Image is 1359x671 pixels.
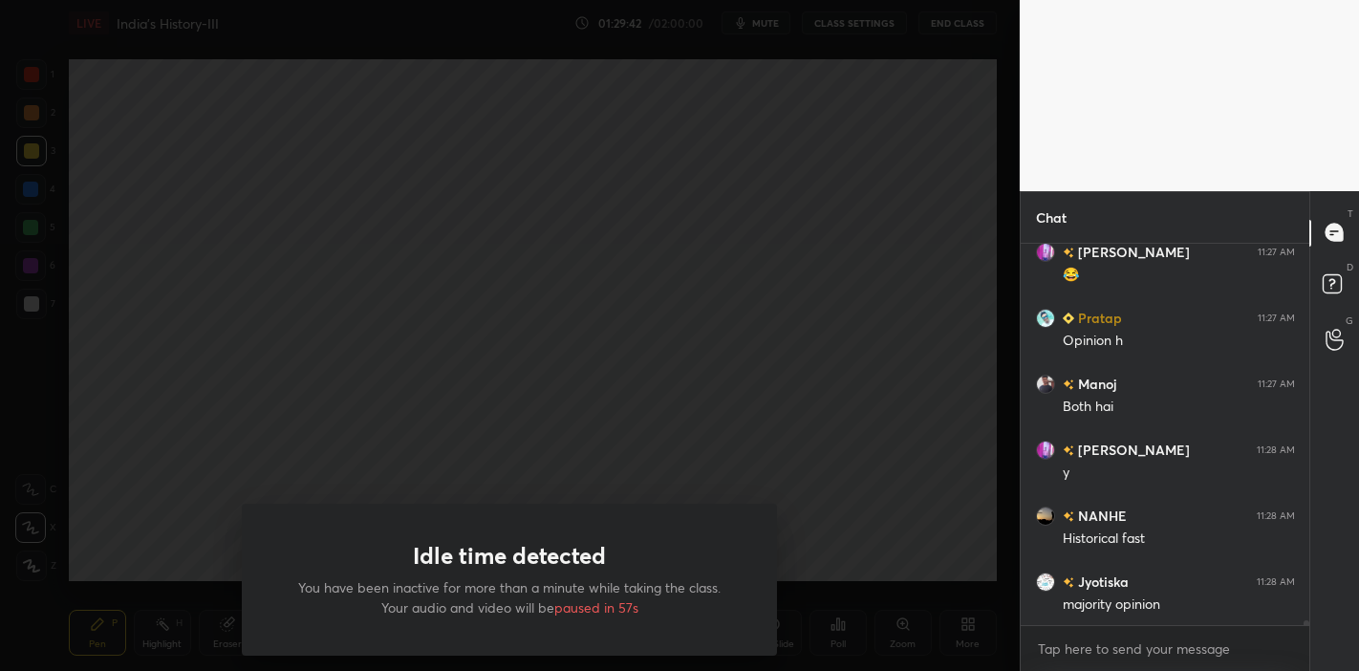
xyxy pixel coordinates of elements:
img: 419496af5d764995b47570d1e2b40022.jpg [1036,242,1055,261]
img: no-rating-badge.077c3623.svg [1063,379,1074,390]
div: majority opinion [1063,595,1295,615]
img: no-rating-badge.077c3623.svg [1063,445,1074,456]
h6: Jyotiska [1074,572,1129,592]
h6: [PERSON_NAME] [1074,440,1190,460]
h6: NANHE [1074,506,1127,526]
div: grid [1021,244,1310,626]
h1: Idle time detected [413,542,606,570]
img: 419496af5d764995b47570d1e2b40022.jpg [1036,440,1055,459]
img: 8c5862bbdc9f46efb29db348d46124d2.jpg [1036,374,1055,393]
p: Chat [1021,192,1082,243]
img: no-rating-badge.077c3623.svg [1063,511,1074,522]
h6: [PERSON_NAME] [1074,242,1190,262]
img: d569899c04d3469a89ee52dcd452f8b4.jpg [1036,506,1055,525]
span: paused in 57s [554,598,638,617]
div: y [1063,464,1295,483]
p: You have been inactive for more than a minute while taking the class. Your audio and video will be [288,577,731,617]
div: 11:28 AM [1257,575,1295,587]
div: Both hai [1063,398,1295,417]
div: 11:27 AM [1258,312,1295,323]
div: Historical fast [1063,530,1295,549]
img: Learner_Badge_beginner_1_8b307cf2a0.svg [1063,313,1074,324]
h6: Pratap [1074,308,1122,328]
img: f200456da6b5400faeb5733850077f91.jpg [1036,572,1055,591]
div: 11:28 AM [1257,509,1295,521]
div: 😂 [1063,266,1295,285]
h6: Manoj [1074,374,1116,394]
p: T [1348,206,1353,221]
div: 11:27 AM [1258,378,1295,389]
p: D [1347,260,1353,274]
div: 11:27 AM [1258,246,1295,257]
div: Opinion h [1063,332,1295,351]
p: G [1346,314,1353,328]
img: 85b3cb6a66b44c1aa7ec547385668fcf.jpg [1036,308,1055,327]
img: no-rating-badge.077c3623.svg [1063,248,1074,258]
div: 11:28 AM [1257,444,1295,455]
img: no-rating-badge.077c3623.svg [1063,577,1074,588]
